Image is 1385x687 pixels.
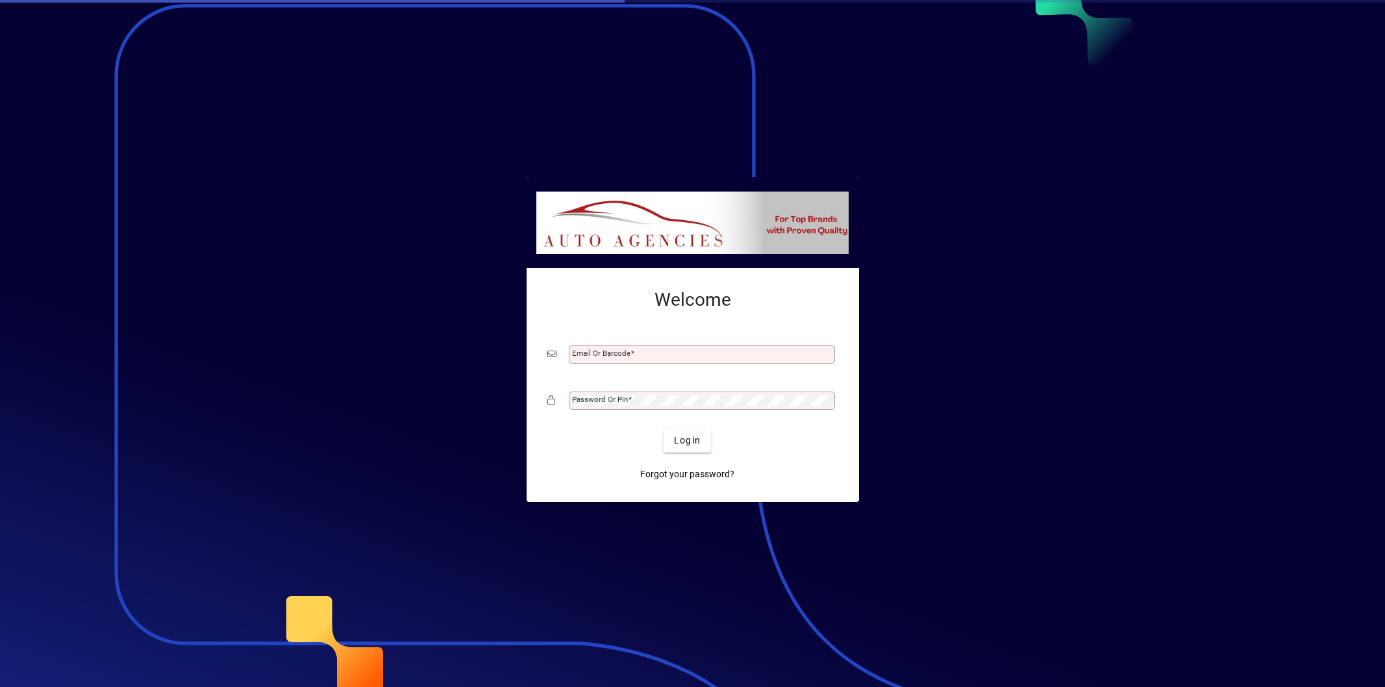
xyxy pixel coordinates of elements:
[635,463,740,486] a: Forgot your password?
[640,468,734,481] span: Forgot your password?
[674,434,701,447] span: Login
[572,349,630,358] mat-label: Email or Barcode
[664,429,711,453] button: Login
[572,395,628,404] mat-label: Password or Pin
[547,289,838,311] h2: Welcome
